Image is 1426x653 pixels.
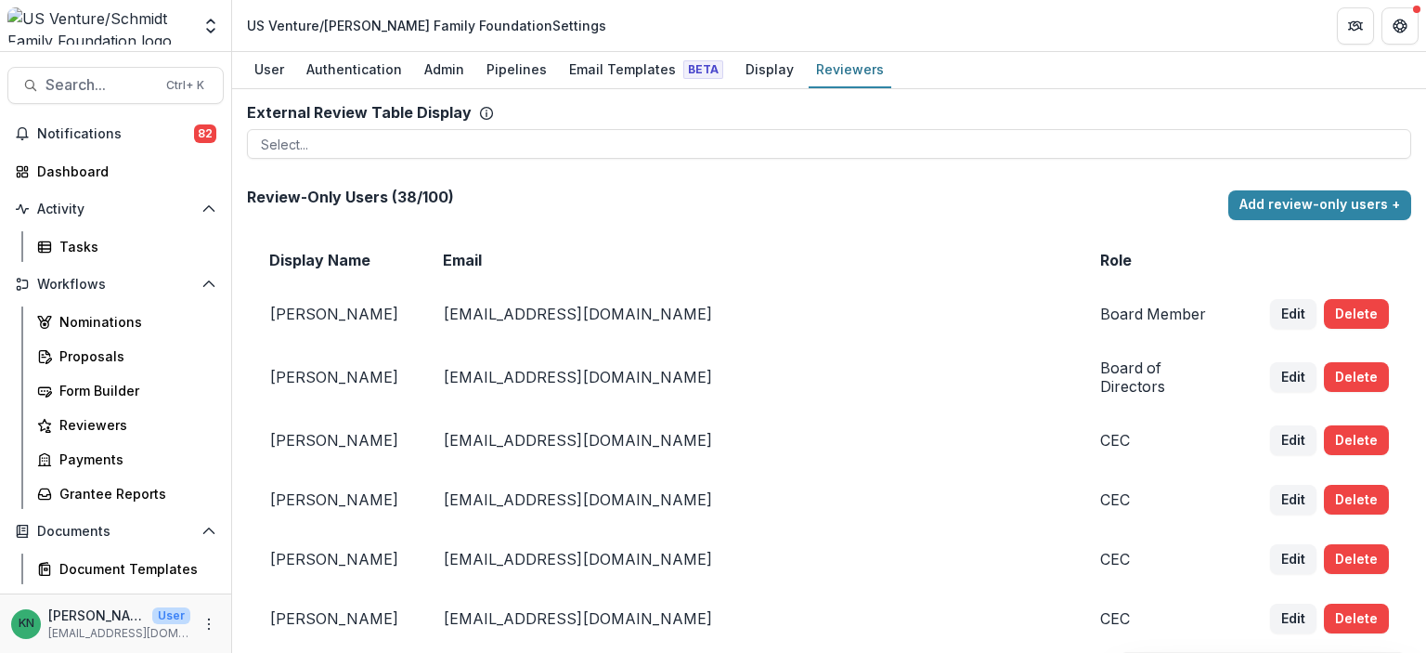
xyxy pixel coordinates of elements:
p: CEC [1100,609,1225,628]
p: [PERSON_NAME] [269,550,398,568]
a: Pipelines [479,52,554,88]
p: [EMAIL_ADDRESS][DOMAIN_NAME] [443,609,1056,628]
button: Delete [1324,604,1389,633]
div: Email Templates [562,56,731,83]
a: Reviewers [809,52,891,88]
span: Beta [683,60,723,79]
p: [EMAIL_ADDRESS][DOMAIN_NAME] [443,550,1056,568]
p: [PERSON_NAME] [269,609,398,628]
td: Display Name [247,236,421,284]
div: US Venture/[PERSON_NAME] Family Foundation Settings [247,16,606,35]
div: Display [738,56,801,83]
td: Email [421,236,1078,284]
div: Authentication [299,56,409,83]
button: Delete [1324,485,1389,515]
p: Board of Directors [1100,359,1225,396]
h2: Review-Only Users ( 38 / 100 ) [247,189,1221,206]
h2: External Review Table Display [247,104,472,122]
p: CEC [1100,431,1225,450]
div: Document Templates [59,559,209,579]
div: Tasks [59,237,209,256]
button: Delete [1324,362,1389,392]
button: Delete [1324,425,1389,455]
button: More [198,613,220,635]
a: User [247,52,292,88]
a: Payments [30,444,224,475]
button: Edit [1270,362,1316,392]
a: Document Templates [30,554,224,584]
td: Role [1078,236,1248,284]
p: [EMAIL_ADDRESS][DOMAIN_NAME] [48,625,190,642]
span: 82 [194,124,216,143]
div: Admin [417,56,472,83]
p: [PERSON_NAME] [269,368,398,386]
a: Tasks [30,231,224,262]
a: Authentication [299,52,409,88]
span: Documents [37,524,194,540]
a: Nominations [30,307,224,337]
p: [EMAIL_ADDRESS][DOMAIN_NAME] [443,368,1056,386]
span: Workflows [37,277,194,293]
a: Proposals [30,341,224,372]
button: Search... [7,67,224,104]
div: Reviewers [59,415,209,435]
p: Board Member [1100,305,1225,323]
button: Partners [1337,7,1374,45]
button: Edit [1270,425,1316,455]
button: Delete [1324,299,1389,329]
a: Dashboard [7,156,224,187]
p: User [152,607,190,624]
p: [EMAIL_ADDRESS][DOMAIN_NAME] [443,431,1056,450]
span: Search... [45,76,155,94]
p: [PERSON_NAME] [269,431,398,450]
div: Nominations [59,312,209,332]
button: Get Help [1381,7,1419,45]
button: Edit [1270,604,1316,633]
div: Proposals [59,346,209,366]
div: User [247,56,292,83]
a: Grantee Reports [30,478,224,509]
button: Edit [1270,299,1316,329]
div: Reviewers [809,56,891,83]
p: [PERSON_NAME] [48,606,145,625]
button: Open Workflows [7,269,224,299]
p: [PERSON_NAME] [269,490,398,509]
button: Delete [1324,544,1389,574]
p: CEC [1100,550,1225,568]
a: Reviewers [30,410,224,440]
p: CEC [1100,490,1225,509]
span: Notifications [37,126,194,142]
button: Notifications82 [7,119,224,149]
img: US Venture/Schmidt Family Foundation logo [7,7,190,45]
button: Open Documents [7,516,224,546]
div: Dashboard [37,162,209,181]
div: Payments [59,450,209,469]
div: Ctrl + K [162,75,208,96]
button: Add review-only users + [1228,190,1411,220]
nav: breadcrumb [240,12,614,39]
button: Open Contacts [7,592,224,621]
button: Open entity switcher [198,7,224,45]
button: Open Activity [7,194,224,224]
div: Form Builder [59,381,209,400]
a: Email Templates Beta [562,52,731,88]
p: [EMAIL_ADDRESS][DOMAIN_NAME] [443,490,1056,509]
a: Form Builder [30,375,224,406]
a: Admin [417,52,472,88]
div: Grantee Reports [59,484,209,503]
div: Katrina Nelson [19,618,34,630]
p: [EMAIL_ADDRESS][DOMAIN_NAME] [443,305,1056,323]
a: Display [738,52,801,88]
button: Edit [1270,544,1316,574]
div: Pipelines [479,56,554,83]
button: Edit [1270,485,1316,515]
span: Activity [37,202,194,217]
p: [PERSON_NAME] [269,305,398,323]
